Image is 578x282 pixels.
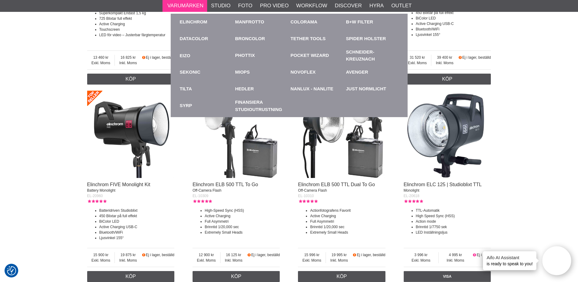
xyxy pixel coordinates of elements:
[346,35,386,42] a: Spider Holster
[298,271,385,282] a: Köp
[235,52,255,59] a: Phottix
[483,251,536,270] div: is ready to speak to you!
[193,199,212,204] div: Kundbetyg: 5.00
[235,97,288,114] a: Finansiera Studioutrustning
[416,16,491,21] li: BiColor LED
[99,10,175,16] li: Superkompakt Endast 1,5 kg
[291,35,326,42] a: Tether Tools
[167,2,203,10] a: Varumärken
[247,253,251,257] i: Beställd
[205,213,280,219] li: Active Charging
[235,69,250,76] a: Miops
[335,2,362,10] a: Discover
[235,35,265,42] a: Broncolor
[477,253,491,257] span: Ej i lager
[404,252,439,258] span: 3 996
[211,2,231,10] a: Studio
[298,252,326,258] span: 15 996
[141,253,146,257] i: Beställd
[193,271,280,282] a: Köp
[416,208,491,213] li: TTL-Automatik
[310,219,385,224] li: Full Asymmetri
[296,2,327,10] a: Workflow
[416,230,491,235] li: LED Inställningsljus
[180,35,208,42] a: Datacolor
[260,2,289,10] a: Pro Video
[416,10,491,16] li: 450 Blixtar på full effekt
[416,26,491,32] li: Bluetooth/WiFi
[99,213,175,219] li: 450 Blixtar på full effekt
[87,182,150,187] a: Elinchrom FIVE Monolight Kit
[310,208,385,213] li: Actionfotografens Favorit
[99,219,175,224] li: BiColor LED
[346,49,398,62] a: Schneider-Kreuznach
[416,213,491,219] li: High Speed Sync (HSS)
[115,55,141,60] span: 16 825
[180,47,232,64] a: EIZO
[291,19,317,26] a: Colorama
[298,194,314,198] span: EL-10310
[205,230,280,235] li: Extremely Small Heads
[87,252,115,258] span: 15 900
[310,224,385,230] li: Brinntid 1/20,000 sec
[352,253,357,257] i: Beställd
[346,85,386,92] a: Just Normlicht
[193,194,208,198] span: EL-10309
[298,188,327,193] span: Off-Camera Flash
[99,16,175,21] li: 725 Blixtar full effekt
[346,19,373,26] a: B+W Filter
[416,224,491,230] li: Brinntid 1/7750 sek
[99,27,175,32] li: Touchscreen
[404,271,491,282] a: Visa
[7,266,16,275] img: Revisit consent button
[99,21,175,27] li: Active Charging
[193,188,221,193] span: Off-Camera Flash
[99,230,175,235] li: Bluetooth/WiFi
[180,85,192,92] a: TILTA
[404,258,439,263] span: Exkl. Moms
[404,199,423,204] div: Kundbetyg: 5.00
[193,91,280,178] img: Elinchrom ELB 500 TTL To Go
[346,69,368,76] a: Avenger
[291,85,333,92] a: Nanlux - Nanlite
[369,2,384,10] a: Hyra
[458,55,462,60] i: Beställd
[87,194,103,198] span: EL-20960
[115,258,141,263] span: Inkl. Moms
[205,219,280,224] li: Full Asymmetri
[291,52,329,59] a: Pocket Wizard
[416,32,491,37] li: Ljusvinkel 155°
[87,91,175,178] img: Elinchrom FIVE Monolight Kit
[7,265,16,276] button: Samtyckesinställningar
[404,55,431,60] span: 31 520
[357,253,385,257] span: Ej i lager, beställd
[205,208,280,213] li: High-Speed Sync (HSS)
[310,230,385,235] li: Extremely Small Heads
[298,258,326,263] span: Exkl. Moms
[87,60,115,66] span: Exkl. Moms
[146,253,174,257] span: Ej i lager, beställd
[87,199,107,204] div: Kundbetyg: 5.00
[193,258,220,263] span: Exkl. Moms
[87,271,175,282] a: Köp
[404,182,482,187] a: Elinchrom ELC 125 | Studioblixt TTL
[404,60,431,66] span: Exkl. Moms
[431,55,458,60] span: 39 400
[193,182,258,187] a: Elinchrom ELB 500 TTL To Go
[251,253,280,257] span: Ej i lager, beställd
[404,91,491,178] img: Elinchrom ELC 125 | Studioblixt TTL
[404,194,419,198] span: EL-20618
[87,74,175,85] a: Köp
[391,2,412,10] a: Outlet
[99,224,175,230] li: Active Charging USB-C
[115,60,141,66] span: Inkl. Moms
[416,219,491,224] li: Action mode
[99,208,175,213] li: Batteridriven Studioblixt
[404,188,419,193] span: Monolight
[141,55,146,60] i: Beställd
[146,55,174,60] span: Ej i lager, beställd
[291,69,316,76] a: Novoflex
[221,258,247,263] span: Inkl. Moms
[115,252,141,258] span: 19 875
[205,224,280,230] li: Brinntid 1/20,000 sec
